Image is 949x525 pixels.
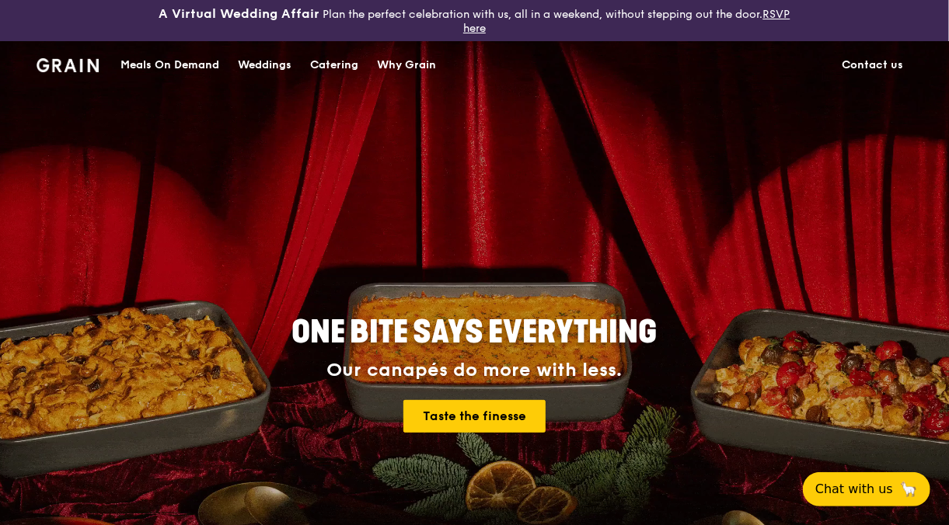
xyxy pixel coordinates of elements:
[37,40,99,87] a: GrainGrain
[159,6,320,22] h3: A Virtual Wedding Affair
[368,42,445,89] a: Why Grain
[463,8,790,35] a: RSVP here
[195,360,755,381] div: Our canapés do more with less.
[815,480,893,499] span: Chat with us
[238,42,291,89] div: Weddings
[403,400,546,433] a: Taste the finesse
[899,480,918,499] span: 🦙
[292,314,658,351] span: ONE BITE SAYS EVERYTHING
[301,42,368,89] a: Catering
[833,42,913,89] a: Contact us
[37,58,99,72] img: Grain
[120,42,219,89] div: Meals On Demand
[229,42,301,89] a: Weddings
[803,472,930,506] button: Chat with us🦙
[377,42,436,89] div: Why Grain
[310,42,358,89] div: Catering
[159,6,791,35] div: Plan the perfect celebration with us, all in a weekend, without stepping out the door.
